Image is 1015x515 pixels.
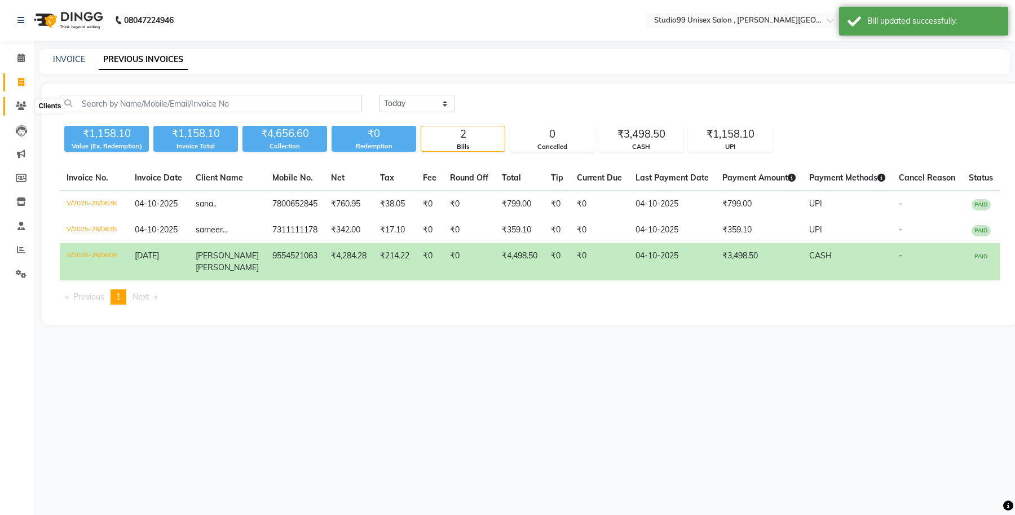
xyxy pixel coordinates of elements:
[421,126,505,142] div: 2
[29,5,106,36] img: logo
[266,217,324,243] td: 7311111178
[60,95,362,112] input: Search by Name/Mobile/Email/Invoice No
[416,217,443,243] td: ₹0
[196,173,243,183] span: Client Name
[135,225,178,235] span: 04-10-2025
[223,225,228,235] span: ...
[716,217,802,243] td: ₹359.10
[495,217,544,243] td: ₹359.10
[332,126,416,142] div: ₹0
[899,199,902,209] span: -
[636,173,709,183] span: Last Payment Date
[373,243,416,280] td: ₹214.22
[544,243,570,280] td: ₹0
[135,173,182,183] span: Invoice Date
[331,173,345,183] span: Net
[60,289,1000,305] nav: Pagination
[73,292,104,302] span: Previous
[124,5,174,36] b: 08047224946
[972,251,991,262] span: PAID
[570,191,629,218] td: ₹0
[153,126,238,142] div: ₹1,158.10
[416,191,443,218] td: ₹0
[577,173,622,183] span: Current Due
[599,126,683,142] div: ₹3,498.50
[716,243,802,280] td: ₹3,498.50
[972,199,991,210] span: PAID
[60,191,128,218] td: V/2025-26/0636
[899,225,902,235] span: -
[60,217,128,243] td: V/2025-26/0635
[133,292,149,302] span: Next
[266,191,324,218] td: 7800652845
[373,191,416,218] td: ₹38.05
[544,217,570,243] td: ₹0
[899,250,902,261] span: -
[332,142,416,151] div: Redemption
[867,15,1000,27] div: Bill updated successfully.
[135,199,178,209] span: 04-10-2025
[242,126,327,142] div: ₹4,656.60
[899,173,955,183] span: Cancel Reason
[972,225,991,236] span: PAID
[443,191,495,218] td: ₹0
[689,142,772,152] div: UPI
[196,250,259,261] span: [PERSON_NAME]
[443,217,495,243] td: ₹0
[629,217,716,243] td: 04-10-2025
[99,50,188,70] a: PREVIOUS INVOICES
[64,142,149,151] div: Value (Ex. Redemption)
[242,142,327,151] div: Collection
[495,191,544,218] td: ₹799.00
[324,191,373,218] td: ₹760.95
[495,243,544,280] td: ₹4,498.50
[510,126,594,142] div: 0
[809,173,885,183] span: Payment Methods
[373,217,416,243] td: ₹17.10
[36,100,64,113] div: Clients
[599,142,683,152] div: CASH
[416,243,443,280] td: ₹0
[272,173,313,183] span: Mobile No.
[60,243,128,280] td: V/2025-26/0609
[196,262,259,272] span: [PERSON_NAME]
[570,217,629,243] td: ₹0
[135,250,159,261] span: [DATE]
[53,54,85,64] a: INVOICE
[196,199,213,209] span: sana
[196,225,223,235] span: sameer
[324,217,373,243] td: ₹342.00
[969,173,993,183] span: Status
[689,126,772,142] div: ₹1,158.10
[629,191,716,218] td: 04-10-2025
[324,243,373,280] td: ₹4,284.28
[716,191,802,218] td: ₹799.00
[421,142,505,152] div: Bills
[443,243,495,280] td: ₹0
[722,173,796,183] span: Payment Amount
[809,199,822,209] span: UPI
[67,173,108,183] span: Invoice No.
[551,173,563,183] span: Tip
[450,173,488,183] span: Round Off
[544,191,570,218] td: ₹0
[629,243,716,280] td: 04-10-2025
[380,173,394,183] span: Tax
[502,173,521,183] span: Total
[423,173,436,183] span: Fee
[213,199,217,209] span: ..
[266,243,324,280] td: 9554521063
[510,142,594,152] div: Cancelled
[809,225,822,235] span: UPI
[570,243,629,280] td: ₹0
[153,142,238,151] div: Invoice Total
[809,250,832,261] span: CASH
[116,292,121,302] span: 1
[64,126,149,142] div: ₹1,158.10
